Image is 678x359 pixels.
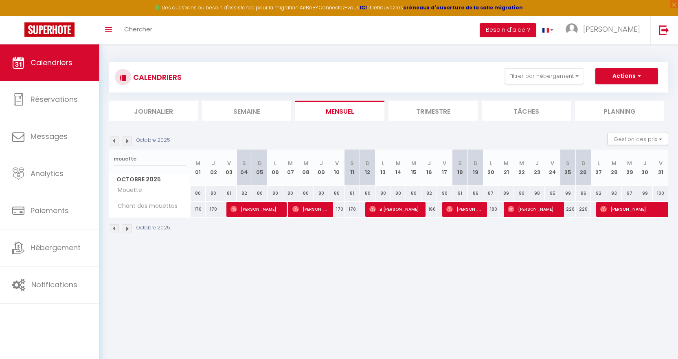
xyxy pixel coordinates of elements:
div: 170 [344,202,360,217]
th: 08 [298,150,314,186]
div: 82 [237,186,252,201]
abbr: D [366,159,370,167]
span: [PERSON_NAME] [583,24,640,34]
abbr: J [643,159,647,167]
span: [PERSON_NAME] [446,201,483,217]
div: 87 [483,186,499,201]
div: 97 [622,186,637,201]
div: 89 [498,186,514,201]
th: 07 [283,150,298,186]
th: 01 [191,150,206,186]
div: 95 [545,186,560,201]
th: 17 [437,150,452,186]
span: Analytics [31,168,64,178]
th: 28 [606,150,622,186]
abbr: L [597,159,600,167]
th: 20 [483,150,499,186]
abbr: J [212,159,215,167]
th: 13 [375,150,391,186]
th: 12 [360,150,375,186]
a: Chercher [118,16,158,44]
img: logout [659,25,669,35]
span: Mouette [110,186,144,195]
abbr: M [504,159,509,167]
div: 80 [406,186,421,201]
a: créneaux d'ouverture de la salle migration [403,4,523,11]
abbr: M [303,159,308,167]
abbr: J [535,159,539,167]
div: 93 [606,186,622,201]
th: 23 [529,150,545,186]
p: Octobre 2025 [136,137,170,144]
abbr: J [428,159,431,167]
abbr: M [627,159,632,167]
div: 100 [653,186,668,201]
abbr: V [335,159,339,167]
a: ... [PERSON_NAME] [560,16,650,44]
p: Octobre 2025 [136,224,170,232]
th: 09 [314,150,329,186]
span: Chercher [124,25,152,33]
a: ICI [360,4,367,11]
div: 80 [375,186,391,201]
div: 86 [576,186,591,201]
span: [PERSON_NAME] [292,201,329,217]
div: 80 [252,186,268,201]
h3: CALENDRIERS [131,68,182,86]
div: 80 [314,186,329,201]
th: 14 [391,150,406,186]
abbr: M [195,159,200,167]
abbr: M [411,159,416,167]
div: 99 [637,186,653,201]
span: Réservations [31,94,78,104]
abbr: D [474,159,478,167]
li: Planning [575,101,664,121]
div: 170 [206,202,221,217]
th: 19 [468,150,483,186]
div: 81 [221,186,237,201]
th: 27 [591,150,606,186]
div: 80 [206,186,221,201]
th: 25 [560,150,576,186]
li: Journalier [109,101,198,121]
input: Rechercher un logement... [114,152,186,166]
span: Paiements [31,205,69,216]
th: 06 [268,150,283,186]
div: 80 [191,186,206,201]
button: Filtrer par hébergement [505,68,583,84]
div: 220 [560,202,576,217]
th: 03 [221,150,237,186]
abbr: L [382,159,384,167]
div: 80 [391,186,406,201]
th: 05 [252,150,268,186]
th: 10 [329,150,344,186]
div: 220 [576,202,591,217]
abbr: S [350,159,354,167]
span: B [PERSON_NAME] [369,201,421,217]
abbr: M [612,159,617,167]
li: Semaine [202,101,291,121]
div: 82 [421,186,437,201]
li: Tâches [482,101,571,121]
button: Actions [595,68,658,84]
div: 91 [452,186,468,201]
abbr: S [458,159,462,167]
div: 90 [514,186,529,201]
li: Mensuel [295,101,384,121]
div: 80 [298,186,314,201]
th: 29 [622,150,637,186]
abbr: D [581,159,586,167]
abbr: S [242,159,246,167]
abbr: D [258,159,262,167]
div: 99 [560,186,576,201]
abbr: V [551,159,554,167]
abbr: V [443,159,446,167]
abbr: M [519,159,524,167]
button: Besoin d'aide ? [480,23,536,37]
th: 16 [421,150,437,186]
span: [PERSON_NAME] [230,201,282,217]
abbr: M [396,159,401,167]
div: 170 [329,202,344,217]
div: 98 [529,186,545,201]
span: [PERSON_NAME] [508,201,560,217]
